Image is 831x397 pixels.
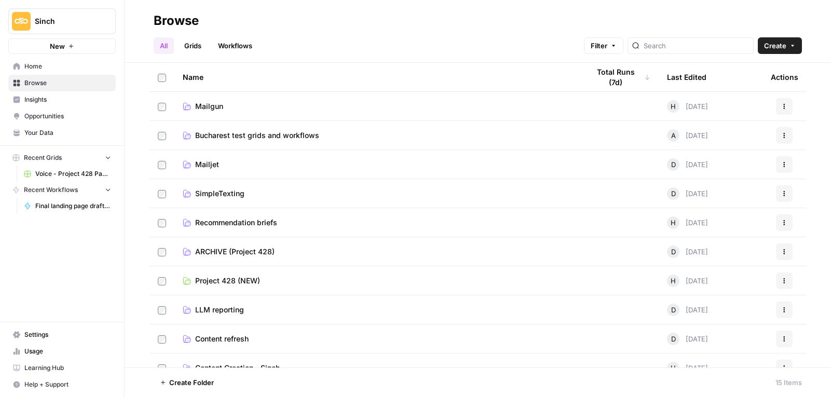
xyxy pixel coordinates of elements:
a: Bucharest test grids and workflows [183,130,573,141]
span: Content Creation - Sinch [195,363,280,373]
span: Learning Hub [24,363,111,373]
div: [DATE] [667,304,708,316]
span: Mailjet [195,159,219,170]
span: Recommendation briefs [195,217,277,228]
span: Create [764,40,786,51]
div: Browse [154,12,199,29]
div: Actions [771,63,798,91]
a: Opportunities [8,108,116,125]
a: Recommendation briefs [183,217,573,228]
span: Bucharest test grids and workflows [195,130,319,141]
button: Create Folder [154,374,220,391]
span: Recent Grids [24,153,62,162]
span: D [671,188,676,199]
span: LLM reporting [195,305,244,315]
span: D [671,334,676,344]
div: [DATE] [667,245,708,258]
span: H [671,101,676,112]
button: Recent Workflows [8,182,116,198]
span: ARCHIVE (Project 428) [195,247,275,257]
a: Project 428 (NEW) [183,276,573,286]
span: Insights [24,95,111,104]
a: Usage [8,343,116,360]
button: New [8,38,116,54]
div: [DATE] [667,129,708,142]
span: Project 428 (NEW) [195,276,260,286]
span: Usage [24,347,111,356]
a: Settings [8,326,116,343]
a: Insights [8,91,116,108]
img: Sinch Logo [12,12,31,31]
span: Help + Support [24,380,111,389]
a: Content Creation - Sinch [183,363,573,373]
span: H [671,276,676,286]
div: Last Edited [667,63,706,91]
div: [DATE] [667,333,708,345]
a: Your Data [8,125,116,141]
span: Opportunities [24,112,111,121]
a: Learning Hub [8,360,116,376]
button: Filter [584,37,623,54]
div: [DATE] [667,158,708,171]
span: H [671,217,676,228]
button: Help + Support [8,376,116,393]
span: Content refresh [195,334,249,344]
a: Grids [178,37,208,54]
a: Content refresh [183,334,573,344]
div: [DATE] [667,100,708,113]
span: Your Data [24,128,111,138]
span: Recent Workflows [24,185,78,195]
span: Settings [24,330,111,339]
a: Workflows [212,37,258,54]
div: [DATE] [667,187,708,200]
span: SimpleTexting [195,188,244,199]
span: D [671,247,676,257]
input: Search [644,40,749,51]
span: D [671,305,676,315]
div: 15 Items [775,377,802,388]
a: Home [8,58,116,75]
a: All [154,37,174,54]
div: [DATE] [667,362,708,374]
span: H [671,363,676,373]
span: Filter [591,40,607,51]
a: SimpleTexting [183,188,573,199]
span: Create Folder [169,377,214,388]
span: Final landing page drafter for Project 428 ([PERSON_NAME]) [35,201,111,211]
div: Name [183,63,573,91]
a: ARCHIVE (Project 428) [183,247,573,257]
span: New [50,41,65,51]
span: A [671,130,676,141]
a: Mailgun [183,101,573,112]
button: Create [758,37,802,54]
span: D [671,159,676,170]
button: Recent Grids [8,150,116,166]
div: [DATE] [667,216,708,229]
a: Voice - Project 428 Page Builder Tracker [19,166,116,182]
a: LLM reporting [183,305,573,315]
span: Browse [24,78,111,88]
button: Workspace: Sinch [8,8,116,34]
span: Voice - Project 428 Page Builder Tracker [35,169,111,179]
span: Mailgun [195,101,223,112]
a: Final landing page drafter for Project 428 ([PERSON_NAME]) [19,198,116,214]
span: Sinch [35,16,98,26]
a: Mailjet [183,159,573,170]
div: [DATE] [667,275,708,287]
div: Total Runs (7d) [589,63,650,91]
span: Home [24,62,111,71]
a: Browse [8,75,116,91]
